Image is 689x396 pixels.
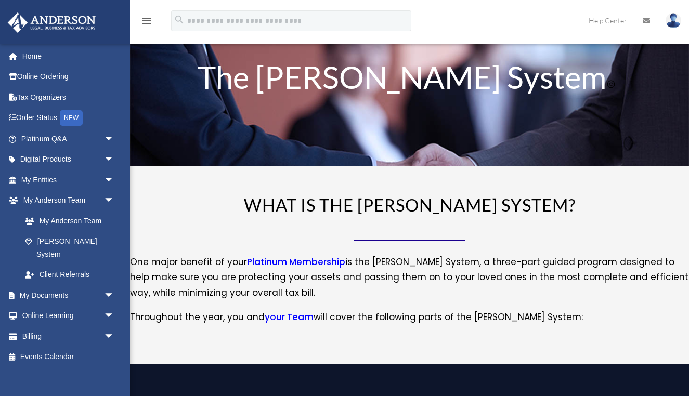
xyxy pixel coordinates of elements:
a: My Entitiesarrow_drop_down [7,169,130,190]
span: arrow_drop_down [104,190,125,212]
i: search [174,14,185,25]
a: Online Learningarrow_drop_down [7,306,130,326]
span: arrow_drop_down [104,285,125,306]
a: Home [7,46,130,67]
p: One major benefit of your is the [PERSON_NAME] System, a three-part guided program designed to he... [130,255,689,310]
a: My Documentsarrow_drop_down [7,285,130,306]
a: [PERSON_NAME] System [15,231,125,265]
a: Events Calendar [7,347,130,367]
span: WHAT IS THE [PERSON_NAME] SYSTEM? [244,194,576,215]
a: your Team [265,311,314,328]
a: Tax Organizers [7,87,130,108]
p: Throughout the year, you and will cover the following parts of the [PERSON_NAME] System: [130,310,689,325]
a: Platinum Q&Aarrow_drop_down [7,128,130,149]
span: arrow_drop_down [104,306,125,327]
img: Anderson Advisors Platinum Portal [5,12,99,33]
a: Client Referrals [15,265,130,285]
span: arrow_drop_down [104,326,125,347]
a: menu [140,18,153,27]
a: Billingarrow_drop_down [7,326,130,347]
a: My Anderson Team [15,210,130,231]
a: Digital Productsarrow_drop_down [7,149,130,170]
a: Order StatusNEW [7,108,130,129]
a: Online Ordering [7,67,130,87]
h1: The [PERSON_NAME] System [186,61,633,98]
i: menu [140,15,153,27]
a: My Anderson Teamarrow_drop_down [7,190,130,211]
span: arrow_drop_down [104,169,125,191]
div: NEW [60,110,83,126]
span: arrow_drop_down [104,128,125,150]
a: Platinum Membership [247,256,345,273]
img: User Pic [666,13,681,28]
span: arrow_drop_down [104,149,125,170]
